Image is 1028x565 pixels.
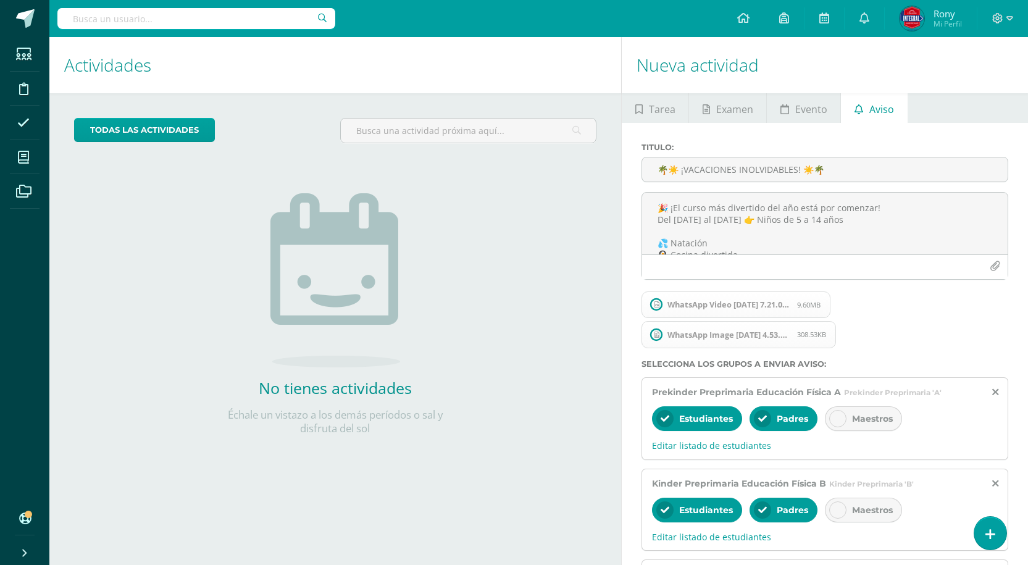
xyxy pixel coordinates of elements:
a: Tarea [622,93,688,123]
span: 9.60MB [797,300,821,309]
textarea: 🎉 ¡El curso más divertido del año está por comenzar! Del [DATE] al [DATE] 👉 Niños de 5 a 14 años ... [642,193,1008,254]
span: WhatsApp Video [DATE] 7.21.06 AM.mp4 [661,299,797,309]
span: Maestros [852,413,893,424]
span: Aviso [869,94,894,124]
h1: Nueva actividad [637,37,1013,93]
span: Prekinder Preprimaria 'A' [844,388,942,397]
span: Padres [777,504,808,516]
a: Evento [767,93,840,123]
span: WhatsApp Image 2025-08-21 at 4.53.13 PM.jpeg [641,321,836,348]
span: Prekinder Preprimaria Educación Física A [652,387,841,398]
span: Rony [934,7,962,20]
span: Padres [777,413,808,424]
h2: No tienes actividades [212,377,459,398]
span: Estudiantes [679,413,733,424]
span: Evento [795,94,827,124]
span: Tarea [649,94,675,124]
input: Busca una actividad próxima aquí... [341,119,596,143]
span: Examen [716,94,753,124]
span: Editar listado de estudiantes [652,531,998,543]
input: Titulo [642,157,1008,182]
img: 52015bfa6619e31c320bf5792f1c1278.png [900,6,924,31]
label: Selecciona los grupos a enviar aviso : [641,359,1008,369]
span: WhatsApp Image [DATE] 4.53.13 PM.jpeg [661,330,797,340]
img: no_activities.png [270,193,400,367]
a: Aviso [841,93,907,123]
span: Editar listado de estudiantes [652,440,998,451]
h1: Actividades [64,37,606,93]
span: WhatsApp Video 2025-09-17 at 7.21.06 AM.mp4 [641,291,830,319]
input: Busca un usuario... [57,8,335,29]
span: Estudiantes [679,504,733,516]
p: Échale un vistazo a los demás períodos o sal y disfruta del sol [212,408,459,435]
span: Mi Perfil [934,19,962,29]
span: 308.53KB [797,330,826,339]
a: Examen [689,93,766,123]
label: Titulo : [641,143,1008,152]
a: todas las Actividades [74,118,215,142]
span: Maestros [852,504,893,516]
span: Kinder Preprimaria Educación Física B [652,478,826,489]
span: Kinder Preprimaria 'B' [829,479,914,488]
